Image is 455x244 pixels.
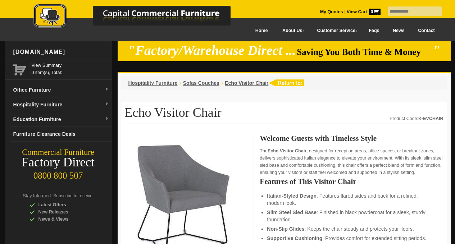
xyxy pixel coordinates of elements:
[418,116,443,121] strong: K-EVCHAIR
[260,147,443,176] p: The , designed for reception areas, office spaces, or breakout zones, delivers sophisticated Ital...
[29,201,98,208] div: Latest Offers
[297,47,432,57] span: Saving You Both Time & Money
[390,115,443,122] div: Product Code:
[267,226,304,232] strong: Non-Slip Glides
[125,106,443,124] h1: Echo Visitor Chair
[179,79,181,87] li: ›
[10,41,112,63] div: [DOMAIN_NAME]
[433,43,440,58] em: "
[32,62,109,75] span: 0 item(s), Total:
[5,157,112,167] div: Factory Direct
[105,117,109,121] img: dropdown
[345,9,380,14] a: View Cart0
[267,210,317,215] strong: Slim Steel Sled Base
[128,80,178,86] a: Hospitality Furniture
[29,208,98,216] div: New Releases
[268,79,304,86] img: return to
[23,193,51,198] span: Stay Informed
[105,87,109,92] img: dropdown
[267,209,436,223] li: : Finished in black powdercoat for a sleek, sturdy foundation.
[221,79,223,87] li: ›
[10,112,112,127] a: Education Furnituredropdown
[32,62,109,69] a: View Summary
[369,9,381,15] span: 0
[128,43,296,58] em: "Factory/Warehouse Direct ...
[225,80,268,86] a: Echo Visitor Chair
[309,23,362,39] a: Customer Service
[10,83,112,97] a: Office Furnituredropdown
[320,9,343,14] a: My Quotes
[268,148,306,153] strong: Echo Visitor Chair
[267,235,322,241] strong: Supportive Cushioning
[386,23,411,39] a: News
[5,167,112,181] div: 0800 800 507
[10,127,112,142] a: Furniture Clearance Deals
[267,235,436,242] li: : Provides comfort for extended sitting periods.
[53,193,94,198] span: Subscribe to receive:
[29,216,98,223] div: News & Views
[5,147,112,157] div: Commercial Furniture
[105,102,109,106] img: dropdown
[260,135,443,142] h2: Welcome Guests with Timeless Style
[362,23,386,39] a: Faqs
[14,4,265,32] a: Capital Commercial Furniture Logo
[14,4,265,30] img: Capital Commercial Furniture Logo
[183,80,219,86] a: Sofas Couches
[10,97,112,112] a: Hospitality Furnituredropdown
[274,23,309,39] a: About Us
[347,9,381,14] strong: View Cart
[411,23,441,39] a: Contact
[260,178,443,185] h2: Features of This Visitor Chair
[267,225,436,233] li: : Keeps the chair steady and protects your floors.
[267,193,317,199] strong: Italian-Styled Design
[267,192,436,207] li: : Features flared sides and back for a refined, modern look.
